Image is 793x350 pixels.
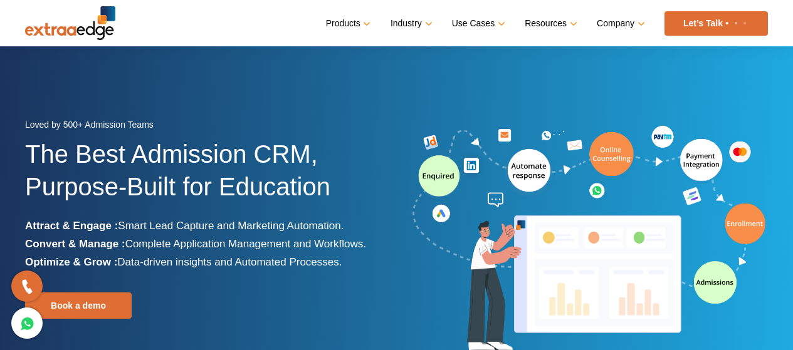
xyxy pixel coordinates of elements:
[25,220,118,232] b: Attract & Engage :
[125,238,366,250] span: Complete Application Management and Workflows.
[25,116,387,138] div: Loved by 500+ Admission Teams
[597,14,643,33] a: Company
[452,14,503,33] a: Use Cases
[117,256,342,268] span: Data-driven insights and Automated Processes.
[525,14,575,33] a: Resources
[118,220,344,232] span: Smart Lead Capture and Marketing Automation.
[326,14,369,33] a: Products
[25,256,117,268] b: Optimize & Grow :
[391,14,430,33] a: Industry
[25,238,125,250] b: Convert & Manage :
[25,138,387,217] h1: The Best Admission CRM, Purpose-Built for Education
[25,292,132,319] a: Book a demo
[664,11,768,36] a: Let’s Talk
